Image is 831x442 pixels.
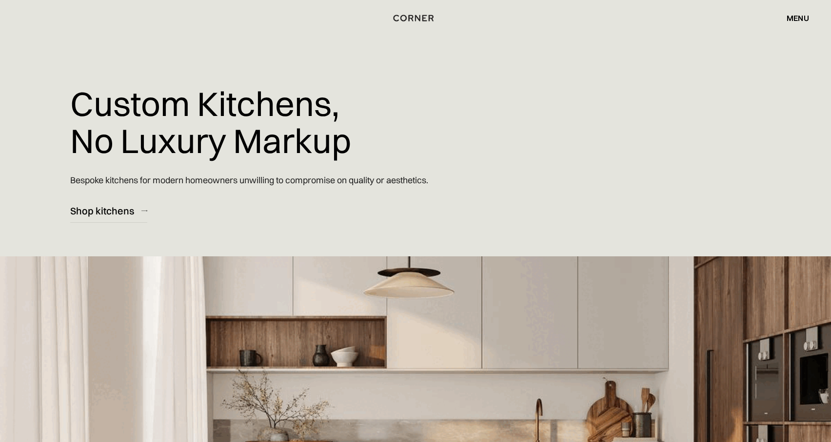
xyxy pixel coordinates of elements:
[777,10,809,26] div: menu
[382,12,449,24] a: home
[787,14,809,22] div: menu
[70,204,134,217] div: Shop kitchens
[70,78,351,166] h1: Custom Kitchens, No Luxury Markup
[70,199,147,223] a: Shop kitchens
[70,166,428,194] p: Bespoke kitchens for modern homeowners unwilling to compromise on quality or aesthetics.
